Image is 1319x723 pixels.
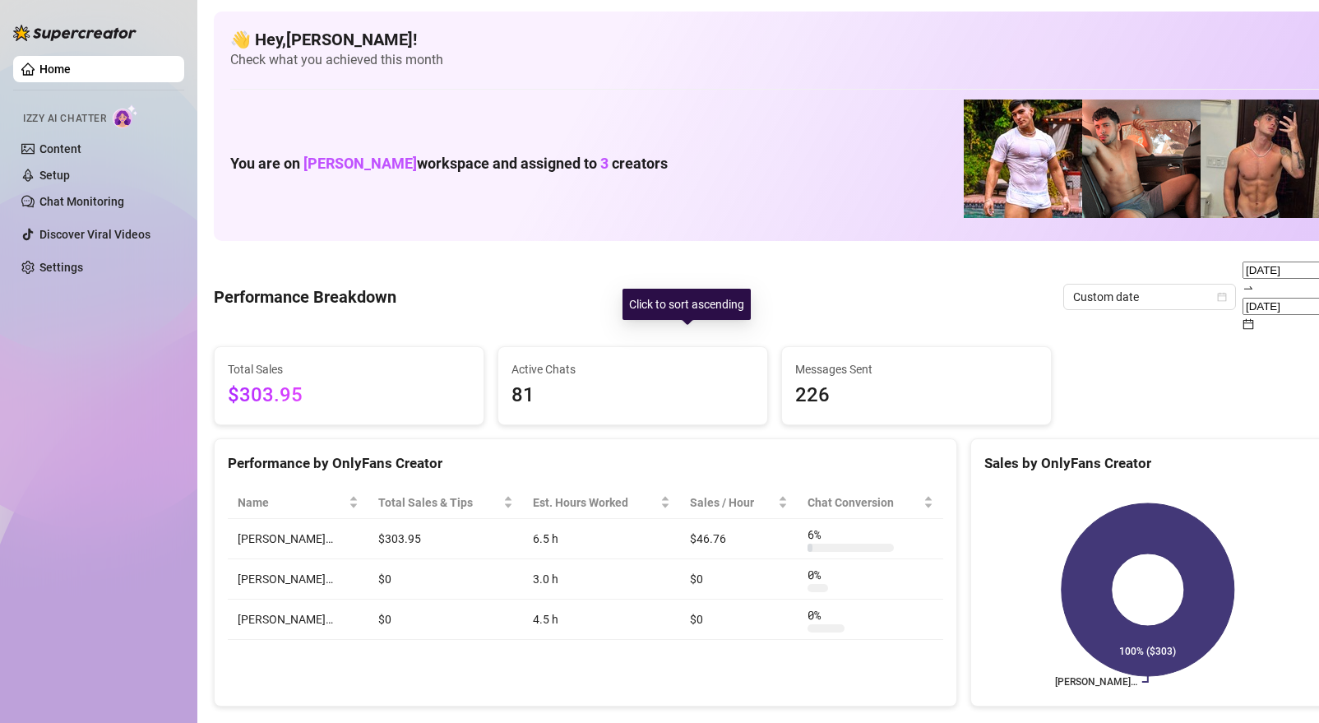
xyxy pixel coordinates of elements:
[238,494,345,512] span: Name
[228,360,470,378] span: Total Sales
[39,169,70,182] a: Setup
[230,155,668,173] h1: You are on workspace and assigned to creators
[690,494,775,512] span: Sales / Hour
[795,380,1038,411] span: 226
[378,494,501,512] span: Total Sales & Tips
[511,380,754,411] span: 81
[39,142,81,155] a: Content
[808,494,920,512] span: Chat Conversion
[13,25,137,41] img: logo-BBDzfeDw.svg
[523,519,679,559] td: 6.5 h
[1243,318,1254,330] span: calendar
[303,155,417,172] span: [PERSON_NAME]
[368,600,524,640] td: $0
[228,519,368,559] td: [PERSON_NAME]…
[228,559,368,600] td: [PERSON_NAME]…
[533,494,656,512] div: Est. Hours Worked
[523,600,679,640] td: 4.5 h
[368,487,524,519] th: Total Sales & Tips
[1217,292,1227,302] span: calendar
[622,289,751,320] div: Click to sort ascending
[228,600,368,640] td: [PERSON_NAME]…
[1201,100,1319,218] img: Zach
[368,559,524,600] td: $0
[600,155,609,172] span: 3
[230,51,1319,69] span: Check what you achieved this month
[1243,281,1254,294] span: to
[680,600,798,640] td: $0
[798,487,943,519] th: Chat Conversion
[23,111,106,127] span: Izzy AI Chatter
[1243,282,1254,294] span: swap-right
[39,261,83,274] a: Settings
[680,559,798,600] td: $0
[808,606,834,624] span: 0 %
[1082,100,1201,218] img: Osvaldo
[1073,285,1226,309] span: Custom date
[680,487,798,519] th: Sales / Hour
[39,228,150,241] a: Discover Viral Videos
[39,63,71,76] a: Home
[39,195,124,208] a: Chat Monitoring
[523,559,679,600] td: 3.0 h
[808,526,834,544] span: 6 %
[1055,676,1137,688] text: [PERSON_NAME]…
[680,519,798,559] td: $46.76
[808,566,834,584] span: 0 %
[113,104,138,128] img: AI Chatter
[511,360,754,378] span: Active Chats
[795,360,1038,378] span: Messages Sent
[228,487,368,519] th: Name
[230,28,1319,51] h4: 👋 Hey, [PERSON_NAME] !
[214,285,396,308] h4: Performance Breakdown
[964,100,1082,218] img: Hector
[228,452,943,475] div: Performance by OnlyFans Creator
[228,380,470,411] span: $303.95
[368,519,524,559] td: $303.95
